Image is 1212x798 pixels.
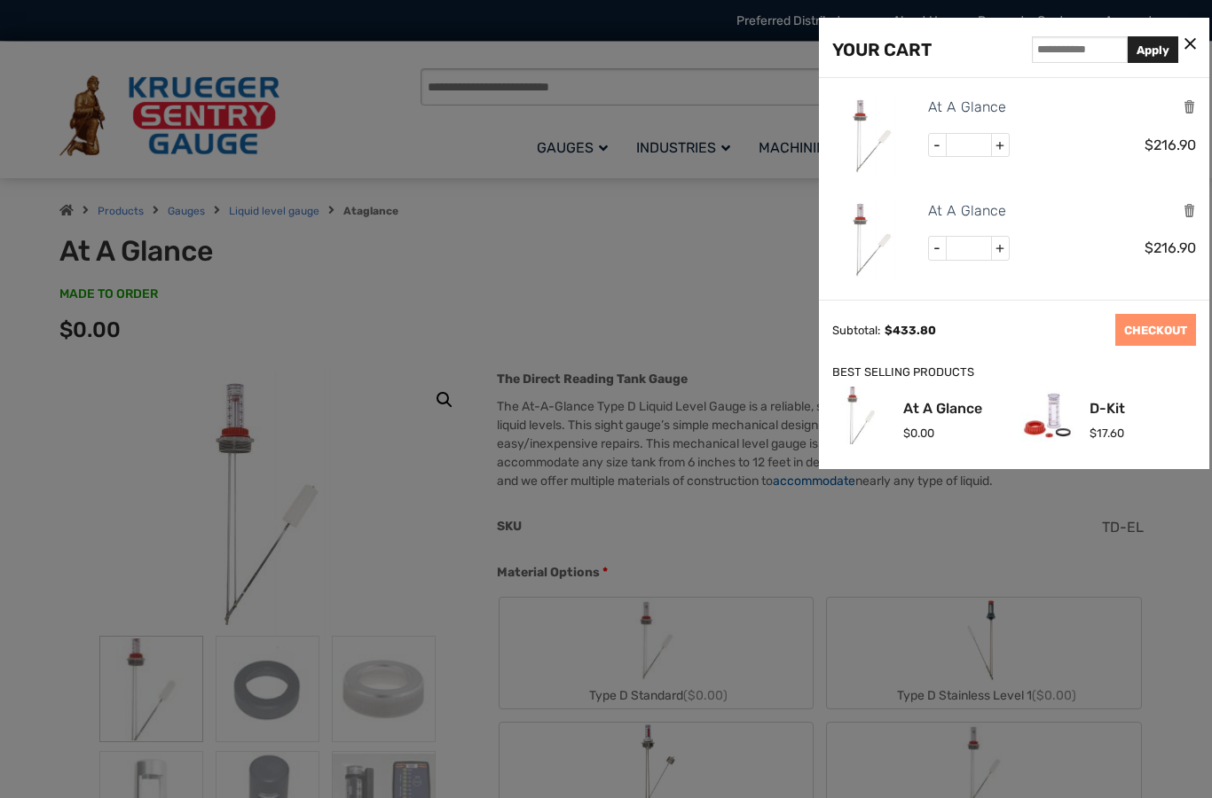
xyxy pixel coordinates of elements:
[903,426,910,440] span: $
[832,96,912,176] img: At A Glance
[929,237,947,260] span: -
[832,35,932,64] div: YOUR CART
[1090,402,1125,416] a: D-Kit
[903,402,982,416] a: At A Glance
[1145,239,1153,256] span: $
[832,324,880,337] div: Subtotal:
[928,199,1006,223] a: At A Glance
[991,237,1009,260] span: +
[1090,426,1124,440] span: 17.60
[885,324,893,337] span: $
[1145,137,1196,153] span: 216.90
[832,387,890,444] img: At A Glance
[1128,36,1178,63] button: Apply
[903,426,934,440] span: 0.00
[1145,137,1153,153] span: $
[832,364,1196,382] div: BEST SELLING PRODUCTS
[929,134,947,157] span: -
[991,134,1009,157] span: +
[1183,98,1196,115] a: Remove this item
[1145,239,1196,256] span: 216.90
[1019,387,1076,444] img: D-Kit
[928,96,1006,119] a: At A Glance
[1090,426,1097,440] span: $
[1115,314,1196,346] a: CHECKOUT
[832,199,912,279] img: At A Glance
[1183,202,1196,219] a: Remove this item
[885,324,936,337] span: 433.80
